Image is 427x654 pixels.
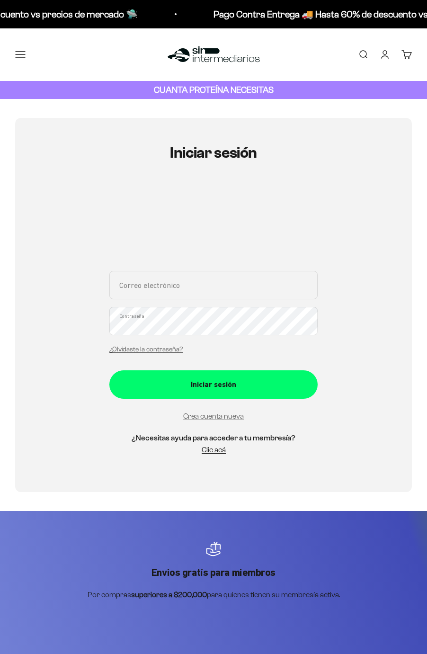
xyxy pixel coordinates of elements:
[88,589,340,601] p: Por compras para quienes tienen su membresía activa.
[109,432,318,444] h5: ¿Necesitas ayuda para acceder a tu membresía?
[109,346,183,353] a: ¿Olvidaste la contraseña?
[88,566,340,580] p: Envios gratís para miembros
[183,412,244,420] a: Crea cuenta nueva
[109,144,318,161] h1: Iniciar sesión
[128,378,299,391] div: Iniciar sesión
[109,370,318,399] button: Iniciar sesión
[131,591,207,599] strong: superiores a $200,000
[154,85,274,95] strong: CUANTA PROTEÍNA NECESITAS
[109,188,318,260] iframe: Social Login Buttons
[202,446,226,454] a: Clic acá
